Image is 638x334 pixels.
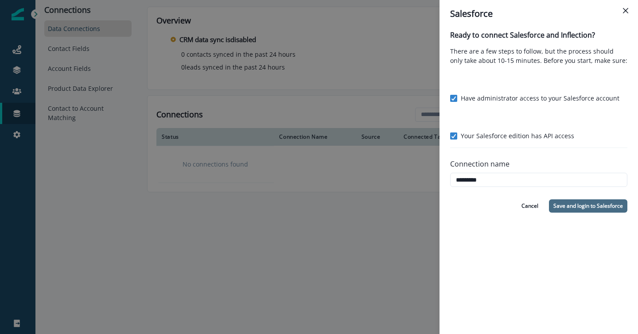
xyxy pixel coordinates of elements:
div: Salesforce [450,7,627,20]
p: There are a few steps to follow, but the process should only take about 10-15 minutes. Before you... [450,47,627,65]
button: Cancel [516,199,544,213]
p: Cancel [521,203,538,209]
p: Your Salesforce edition has API access [461,131,574,140]
p: Connection name [450,159,510,169]
button: Close [619,4,633,18]
p: Have administrator access to your Salesforce account [461,93,619,103]
button: Save and login to Salesforce [549,199,627,213]
h4: Ready to connect Salesforce and Inflection? [450,31,595,39]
